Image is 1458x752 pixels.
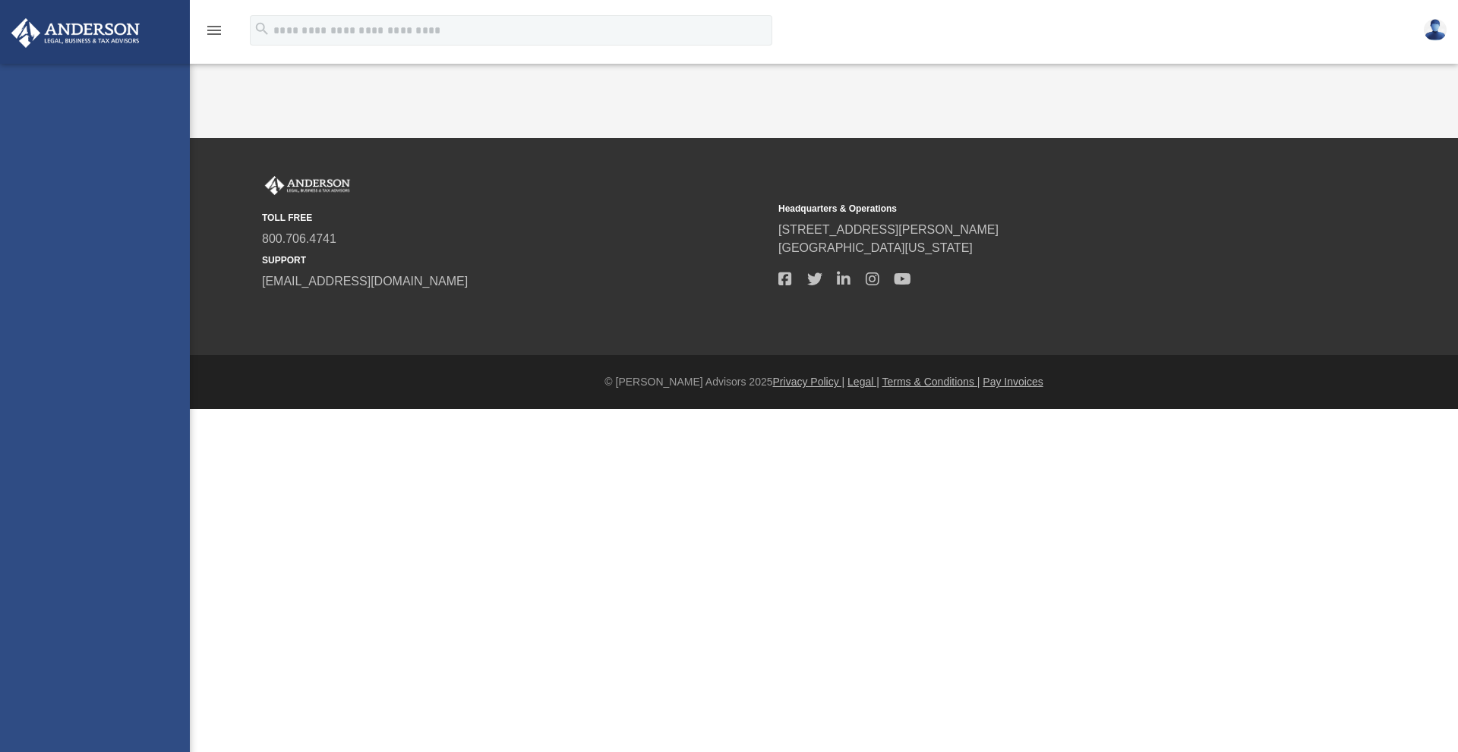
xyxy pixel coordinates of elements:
a: Legal | [847,376,879,388]
img: User Pic [1424,19,1447,41]
a: menu [205,29,223,39]
small: Headquarters & Operations [778,202,1284,216]
div: © [PERSON_NAME] Advisors 2025 [190,374,1458,390]
a: Pay Invoices [983,376,1043,388]
small: SUPPORT [262,253,768,267]
a: Terms & Conditions | [882,376,980,388]
img: Anderson Advisors Platinum Portal [262,176,353,196]
small: TOLL FREE [262,211,768,225]
a: Privacy Policy | [773,376,845,388]
img: Anderson Advisors Platinum Portal [7,18,144,48]
i: search [254,20,270,37]
i: menu [205,21,223,39]
a: [GEOGRAPHIC_DATA][US_STATE] [778,241,973,254]
a: [EMAIL_ADDRESS][DOMAIN_NAME] [262,275,468,288]
a: 800.706.4741 [262,232,336,245]
a: [STREET_ADDRESS][PERSON_NAME] [778,223,999,236]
